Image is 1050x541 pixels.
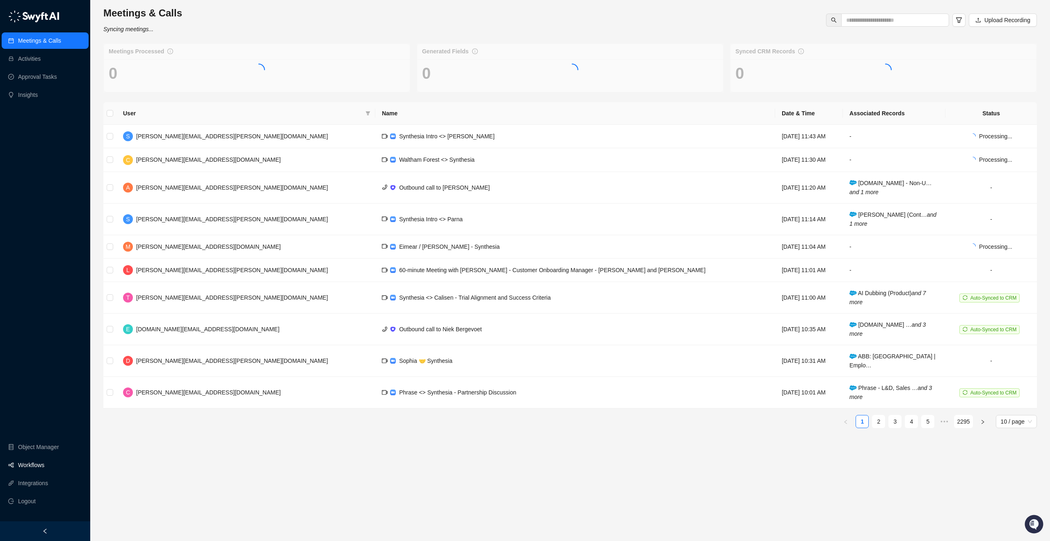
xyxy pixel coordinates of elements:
[970,390,1017,396] span: Auto-Synced to CRM
[979,133,1012,140] span: Processing...
[390,390,396,395] img: zoom-DkfWWZB2.png
[390,244,396,250] img: zoom-DkfWWZB2.png
[564,62,581,79] span: loading
[34,112,66,126] a: 📶Status
[136,294,328,301] span: [PERSON_NAME][EMAIL_ADDRESS][PERSON_NAME][DOMAIN_NAME]
[18,493,36,509] span: Logout
[963,295,968,300] span: sync
[1001,415,1032,428] span: 10 / page
[849,189,879,195] i: and 1 more
[126,183,130,192] span: A
[28,74,135,83] div: Start new chat
[126,388,130,397] span: C
[970,295,1017,301] span: Auto-Synced to CRM
[872,415,885,428] li: 2
[775,235,843,259] td: [DATE] 11:04 AM
[390,185,396,190] img: ix+ea6nV3o2uKgAAAABJRU5ErkJggg==
[82,135,99,141] span: Pylon
[123,109,362,118] span: User
[103,7,182,20] h3: Meetings & Calls
[996,415,1037,428] div: Page Size
[5,112,34,126] a: 📚Docs
[969,243,977,251] span: loading
[136,133,328,140] span: [PERSON_NAME][EMAIL_ADDRESS][PERSON_NAME][DOMAIN_NAME]
[126,325,130,334] span: E
[775,259,843,282] td: [DATE] 11:01 AM
[250,62,267,79] span: loading
[839,415,852,428] button: left
[18,87,38,103] a: Insights
[390,157,396,163] img: zoom-DkfWWZB2.png
[8,8,25,25] img: Swyft AI
[42,528,48,534] span: left
[945,204,1037,235] td: -
[382,184,388,190] span: phone
[139,77,149,87] button: Start new chat
[126,293,130,302] span: T
[382,295,388,300] span: video-camera
[136,326,279,332] span: [DOMAIN_NAME][EMAIL_ADDRESS][DOMAIN_NAME]
[980,420,985,424] span: right
[843,148,945,172] td: -
[839,415,852,428] li: Previous Page
[984,16,1030,25] span: Upload Recording
[843,235,945,259] td: -
[969,156,977,164] span: loading
[8,46,149,59] h2: How can we help?
[843,259,945,282] td: -
[126,132,130,141] span: S
[979,243,1012,250] span: Processing...
[37,116,43,122] div: 📶
[945,102,1037,125] th: Status
[136,184,328,191] span: [PERSON_NAME][EMAIL_ADDRESS][PERSON_NAME][DOMAIN_NAME]
[775,314,843,345] td: [DATE] 10:35 AM
[126,266,130,275] span: L
[975,17,981,23] span: upload
[921,415,934,428] li: 5
[136,156,281,163] span: [PERSON_NAME][EMAIL_ADDRESS][DOMAIN_NAME]
[8,74,23,89] img: 5124521997842_fc6d7dfcefe973c2e489_88.png
[390,295,396,300] img: zoom-DkfWWZB2.png
[945,172,1037,204] td: -
[976,415,989,428] li: Next Page
[390,358,396,364] img: zoom-DkfWWZB2.png
[399,133,495,140] span: Synthesia Intro <> [PERSON_NAME]
[382,358,388,364] span: video-camera
[8,498,14,504] span: logout
[922,415,934,428] a: 5
[938,415,951,428] li: Next 5 Pages
[375,102,775,125] th: Name
[969,14,1037,27] button: Upload Recording
[1024,514,1046,536] iframe: Open customer support
[382,326,388,332] span: phone
[889,415,901,428] a: 3
[390,326,396,332] img: ix+ea6nV3o2uKgAAAABJRU5ErkJggg==
[18,69,57,85] a: Approval Tasks
[775,377,843,408] td: [DATE] 10:01 AM
[390,216,396,222] img: zoom-DkfWWZB2.png
[938,415,951,428] span: •••
[364,107,372,119] span: filter
[8,116,15,122] div: 📚
[945,259,1037,282] td: -
[18,457,44,473] a: Workflows
[399,389,516,396] span: Phrase <> Synthesia - Partnership Discussion
[18,475,48,491] a: Integrations
[18,50,41,67] a: Activities
[956,17,962,23] span: filter
[849,211,936,227] i: and 1 more
[843,420,848,424] span: left
[969,132,977,140] span: loading
[399,326,482,332] span: Outbound call to Niek Bergevoet
[877,62,894,79] span: loading
[399,358,452,364] span: Sophia 🤝 Synthesia
[849,290,926,305] span: AI Dubbing (Product)
[58,135,99,141] a: Powered byPylon
[136,243,281,250] span: [PERSON_NAME][EMAIL_ADDRESS][DOMAIN_NAME]
[8,33,149,46] p: Welcome 👋
[18,439,59,455] a: Object Manager
[382,243,388,249] span: video-camera
[136,389,281,396] span: [PERSON_NAME][EMAIL_ADDRESS][DOMAIN_NAME]
[775,345,843,377] td: [DATE] 10:31 AM
[963,390,968,395] span: sync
